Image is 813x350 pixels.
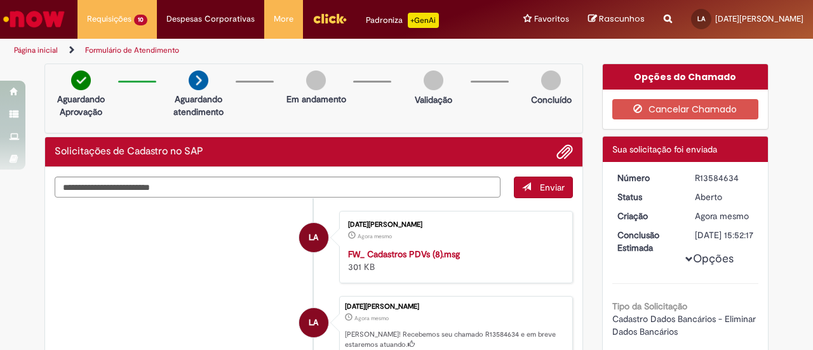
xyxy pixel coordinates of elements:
[514,177,573,198] button: Enviar
[358,232,392,240] time: 01/10/2025 09:52:10
[50,93,112,118] p: Aguardando Aprovação
[55,146,203,158] h2: Solicitações de Cadastro no SAP Histórico de tíquete
[599,13,645,25] span: Rascunhos
[608,172,686,184] dt: Número
[541,71,561,90] img: img-circle-grey.png
[354,314,389,322] span: Agora mesmo
[695,210,749,222] time: 01/10/2025 09:52:13
[556,144,573,160] button: Adicionar anexos
[345,330,566,349] p: [PERSON_NAME]! Recebemos seu chamado R13584634 e em breve estaremos atuando.
[345,303,566,311] div: [DATE][PERSON_NAME]
[531,93,572,106] p: Concluído
[715,13,803,24] span: [DATE][PERSON_NAME]
[366,13,439,28] div: Padroniza
[55,177,501,198] textarea: Digite sua mensagem aqui...
[299,308,328,337] div: Lucia Beatriz De Morais Andrade
[608,191,686,203] dt: Status
[612,300,687,312] b: Tipo da Solicitação
[608,210,686,222] dt: Criação
[415,93,452,106] p: Validação
[695,210,754,222] div: 01/10/2025 09:52:13
[166,13,255,25] span: Despesas Corporativas
[189,71,208,90] img: arrow-next.png
[408,13,439,28] p: +GenAi
[588,13,645,25] a: Rascunhos
[309,222,318,253] span: LA
[71,71,91,90] img: check-circle-green.png
[168,93,229,118] p: Aguardando atendimento
[697,15,705,23] span: LA
[14,45,58,55] a: Página inicial
[10,39,532,62] ul: Trilhas de página
[348,248,460,260] a: FW_ Cadastros PDVs (8).msg
[358,232,392,240] span: Agora mesmo
[274,13,293,25] span: More
[348,221,560,229] div: [DATE][PERSON_NAME]
[603,64,769,90] div: Opções do Chamado
[424,71,443,90] img: img-circle-grey.png
[695,210,749,222] span: Agora mesmo
[534,13,569,25] span: Favoritos
[348,248,560,273] div: 301 KB
[612,313,758,337] span: Cadastro Dados Bancários - Eliminar Dados Bancários
[1,6,67,32] img: ServiceNow
[299,223,328,252] div: Lucia Beatriz De Morais Andrade
[695,191,754,203] div: Aberto
[612,144,717,155] span: Sua solicitação foi enviada
[312,9,347,28] img: click_logo_yellow_360x200.png
[540,182,565,193] span: Enviar
[612,99,759,119] button: Cancelar Chamado
[309,307,318,338] span: LA
[85,45,179,55] a: Formulário de Atendimento
[286,93,346,105] p: Em andamento
[695,172,754,184] div: R13584634
[695,229,754,241] div: [DATE] 15:52:17
[608,229,686,254] dt: Conclusão Estimada
[134,15,147,25] span: 10
[354,314,389,322] time: 01/10/2025 09:52:13
[306,71,326,90] img: img-circle-grey.png
[87,13,131,25] span: Requisições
